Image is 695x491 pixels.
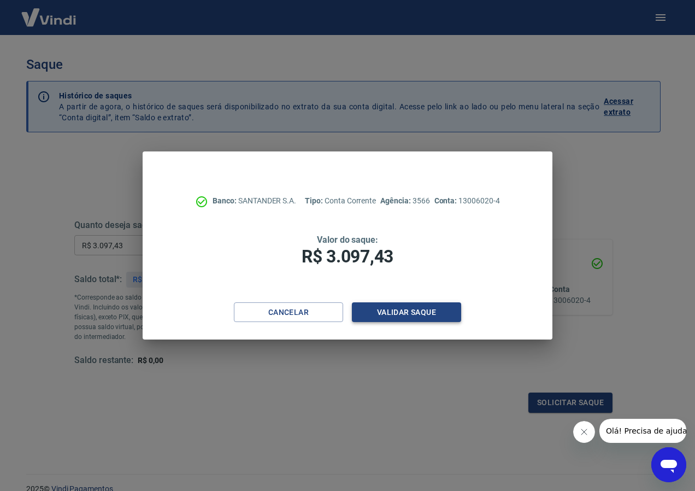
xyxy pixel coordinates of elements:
span: R$ 3.097,43 [302,246,393,267]
span: Agência: [380,196,413,205]
span: Valor do saque: [317,235,378,245]
span: Olá! Precisa de ajuda? [7,8,92,16]
p: 13006020-4 [434,195,500,207]
span: Banco: [213,196,238,205]
p: Conta Corrente [305,195,376,207]
p: 3566 [380,195,429,207]
iframe: Botão para abrir a janela de mensagens [651,447,686,482]
p: SANTANDER S.A. [213,195,296,207]
button: Cancelar [234,302,343,323]
iframe: Mensagem da empresa [599,419,686,443]
span: Conta: [434,196,459,205]
iframe: Fechar mensagem [573,421,595,443]
button: Validar saque [352,302,461,323]
span: Tipo: [305,196,325,205]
